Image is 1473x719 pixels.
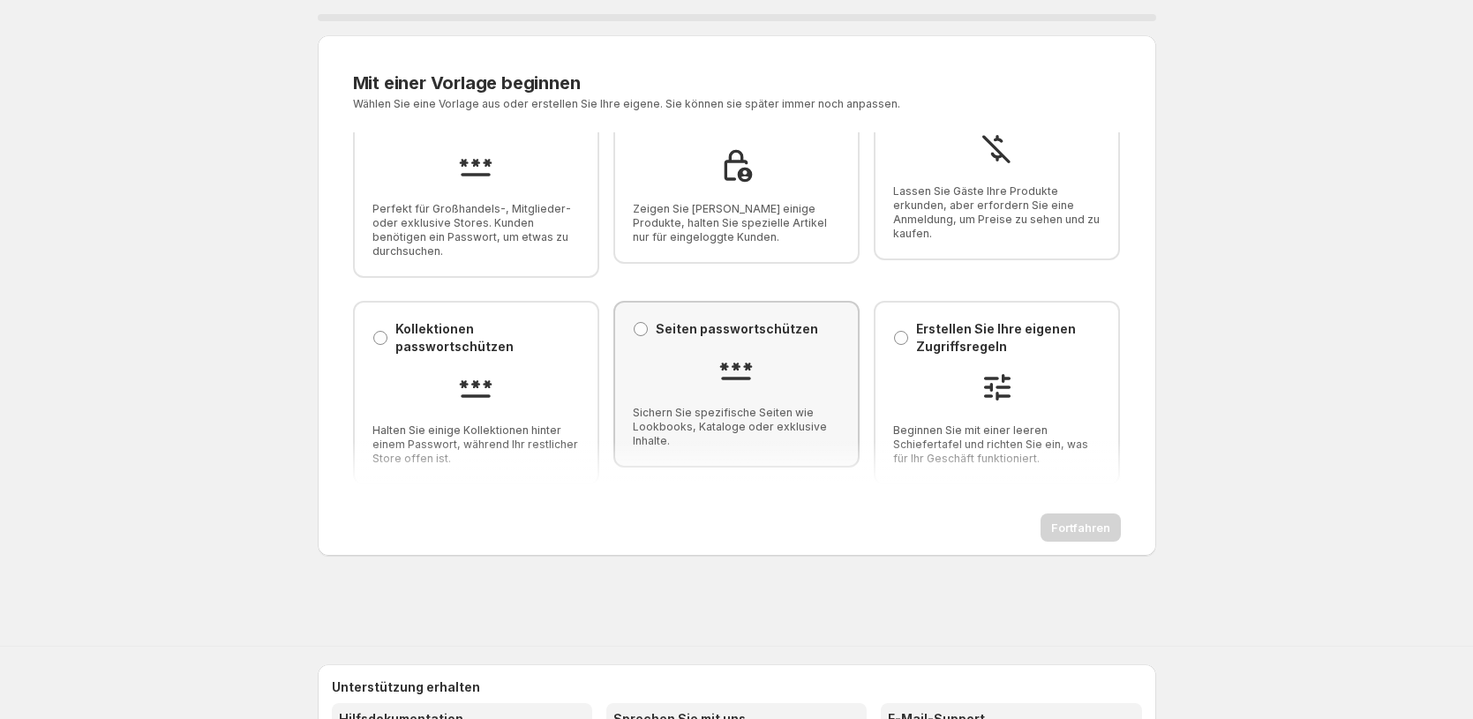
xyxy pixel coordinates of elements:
[718,148,754,183] img: Mitglieder-exklusive Kollektionen
[980,370,1015,405] img: Erstellen Sie Ihre eigenen Zugriffsregeln
[372,202,580,258] span: Perfekt für Großhandels-, Mitglieder- oder exklusive Stores. Kunden benötigen ein Passwort, um et...
[656,320,818,338] p: Seiten passwortschützen
[893,423,1101,466] span: Beginnen Sie mit einer leeren Schiefertafel und richten Sie ein, was für Ihr Geschäft funktioniert.
[353,72,581,94] span: Mit einer Vorlage beginnen
[332,678,1142,696] h2: Unterstützung erhalten
[633,406,840,448] span: Sichern Sie spezifische Seiten wie Lookbooks, Kataloge oder exklusive Inhalte.
[916,320,1101,356] p: Erstellen Sie Ihre eigenen Zugriffsregeln
[980,131,1015,166] img: Preise vor Gästen verbergen
[633,202,840,244] span: Zeigen Sie [PERSON_NAME] einige Produkte, halten Sie spezielle Artikel nur für eingeloggte Kunden.
[395,320,580,356] p: Kollektionen passwortschützen
[893,184,1101,241] span: Lassen Sie Gäste Ihre Produkte erkunden, aber erfordern Sie eine Anmeldung, um Preise zu sehen un...
[458,148,493,183] img: Halten Sie Ihren gesamten Store privat
[458,370,493,405] img: Kollektionen passwortschützen
[372,423,580,466] span: Halten Sie einige Kollektionen hinter einem Passwort, während Ihr restlicher Store offen ist.
[718,352,754,387] img: Seiten passwortschützen
[353,97,1003,111] p: Wählen Sie eine Vorlage aus oder erstellen Sie Ihre eigene. Sie können sie später immer noch anpa...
